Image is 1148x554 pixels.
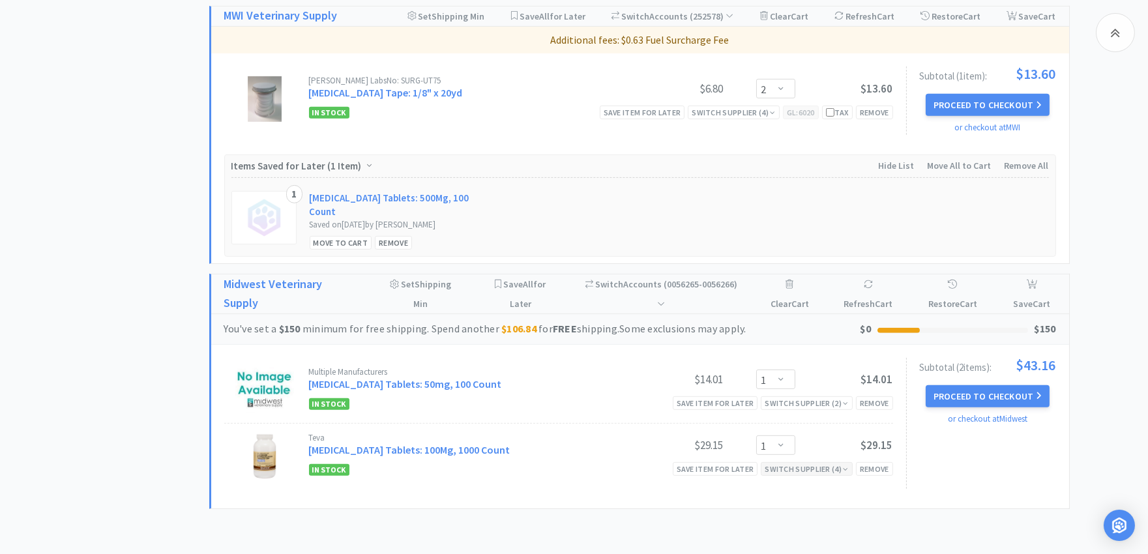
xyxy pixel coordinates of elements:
[924,274,982,313] div: Restore
[309,433,626,442] div: Teva
[783,106,819,119] div: GL: 6020
[309,443,510,456] a: [MEDICAL_DATA] Tablets: 100Mg, 1000 Count
[1005,160,1049,171] span: Remove All
[673,462,758,476] div: Save item for later
[1038,10,1056,22] span: Cart
[224,275,357,313] a: Midwest Veterinary Supply
[856,462,893,476] div: Remove
[1008,274,1056,313] div: Save
[383,274,458,313] div: Shipping Min
[407,7,485,26] div: Shipping Min
[920,66,1056,81] div: Subtotal ( 1 item ):
[600,106,685,119] div: Save item for later
[1007,7,1056,26] div: Save
[503,278,546,310] span: Save for Later
[791,10,808,22] span: Cart
[248,76,282,122] img: 65ca9b248c164fd881b41031e89adf7e_17956.png
[375,236,412,250] div: Remove
[948,413,1027,424] a: or checkout at Midwest
[286,185,302,203] div: 1
[224,7,338,25] a: MWI Veterinary Supply
[875,298,892,310] span: Cart
[583,274,740,313] div: Accounts
[626,437,724,453] div: $29.15
[626,372,724,387] div: $14.01
[834,7,894,26] div: Refresh
[1016,66,1056,81] span: $13.60
[520,10,585,22] span: Save for Later
[963,10,980,22] span: Cart
[926,94,1050,116] button: Proceed to Checkout
[523,278,533,290] span: All
[877,10,894,22] span: Cart
[611,7,734,26] div: Accounts
[920,7,980,26] div: Restore
[861,438,893,452] span: $29.15
[856,396,893,410] div: Remove
[310,218,495,232] div: Saved on [DATE] by [PERSON_NAME]
[766,274,813,313] div: Clear
[401,278,415,290] span: Set
[309,368,626,376] div: Multiple Manufacturers
[242,433,287,479] img: e9a284d5c49b4976a314193f21b96585_47687.png
[309,398,349,410] span: In Stock
[1104,510,1135,541] div: Open Intercom Messenger
[309,107,349,119] span: In Stock
[673,396,758,410] div: Save item for later
[553,322,577,335] strong: FREE
[955,122,1021,133] a: or checkout at MWI
[309,86,463,99] a: [MEDICAL_DATA] Tape: 1/8" x 20yd
[920,358,1056,372] div: Subtotal ( 2 item s ):
[1033,298,1050,310] span: Cart
[216,32,1064,49] p: Additional fees: $0.63 Fuel Surcharge Fee
[539,10,550,22] span: All
[765,463,848,475] div: Switch Supplier ( 4 )
[309,76,626,85] div: [PERSON_NAME] Labs No: SURG-UT75
[309,464,349,476] span: In Stock
[879,160,915,171] span: Hide List
[861,372,893,386] span: $14.01
[1016,358,1056,372] span: $43.16
[657,278,737,310] span: ( 0056265-0056266 )
[856,106,893,119] div: Remove
[688,10,733,22] span: ( 252578 )
[791,298,809,310] span: Cart
[310,236,372,250] div: Move to Cart
[279,322,301,335] strong: $150
[960,298,977,310] span: Cart
[244,198,284,237] img: no_image.png
[231,160,365,172] span: Items Saved for Later ( )
[928,160,992,171] span: Move All to Cart
[331,160,359,172] span: 1 Item
[826,106,849,119] div: Tax
[861,321,872,338] div: $0
[926,385,1050,407] button: Proceed to Checkout
[224,321,861,338] div: You've set a minimum for free shipping. Spend another for shipping. Some exclusions may apply.
[621,10,649,22] span: Switch
[760,7,808,26] div: Clear
[692,106,775,119] div: Switch Supplier ( 4 )
[310,191,495,218] a: [MEDICAL_DATA] Tablets: 500Mg, 100 Count
[595,278,623,290] span: Switch
[626,81,724,96] div: $6.80
[861,81,893,96] span: $13.60
[419,10,432,22] span: Set
[235,368,294,413] img: b799d857050b42dca212e8e238740304_121168.jpeg
[309,377,502,390] a: [MEDICAL_DATA] Tablets: 50mg, 100 Count
[1035,321,1056,338] div: $150
[501,322,537,335] strong: $106.84
[839,274,897,313] div: Refresh
[765,397,848,409] div: Switch Supplier ( 2 )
